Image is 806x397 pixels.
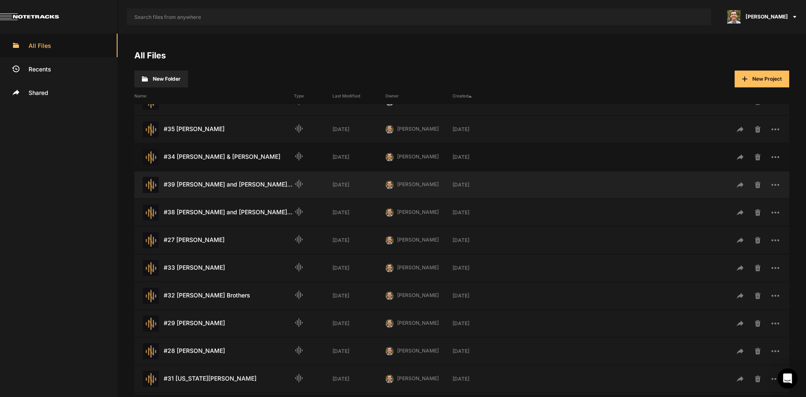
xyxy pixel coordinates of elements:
[453,93,505,99] div: Created
[385,319,394,328] img: 424769395311cb87e8bb3f69157a6d24
[134,343,294,359] div: #28 [PERSON_NAME]
[453,347,505,355] div: [DATE]
[143,232,159,248] img: star-track.png
[453,153,505,161] div: [DATE]
[294,318,304,328] mat-icon: Audio
[397,237,439,243] span: [PERSON_NAME]
[134,288,294,304] div: #32 [PERSON_NAME] Brothers
[385,347,394,355] img: 424769395311cb87e8bb3f69157a6d24
[332,375,385,383] div: [DATE]
[332,209,385,216] div: [DATE]
[385,264,394,272] img: 424769395311cb87e8bb3f69157a6d24
[294,93,332,99] div: Type
[294,151,304,161] mat-icon: Audio
[746,13,788,21] span: [PERSON_NAME]
[143,288,159,304] img: star-track.png
[294,345,304,355] mat-icon: Audio
[397,320,439,326] span: [PERSON_NAME]
[134,315,294,331] div: #29 [PERSON_NAME]
[385,93,453,99] div: Owner
[294,179,304,189] mat-icon: Audio
[332,93,385,99] div: Last Modified
[134,71,188,87] button: New Folder
[294,262,304,272] mat-icon: Audio
[294,234,304,245] mat-icon: Audio
[134,260,294,276] div: #33 [PERSON_NAME]
[397,126,439,132] span: [PERSON_NAME]
[143,315,159,331] img: star-track.png
[453,126,505,133] div: [DATE]
[385,125,394,134] img: 424769395311cb87e8bb3f69157a6d24
[134,232,294,248] div: #27 [PERSON_NAME]
[453,209,505,216] div: [DATE]
[397,375,439,381] span: [PERSON_NAME]
[143,205,159,221] img: star-track.png
[143,149,159,165] img: star-track.png
[332,347,385,355] div: [DATE]
[727,10,741,24] img: 424769395311cb87e8bb3f69157a6d24
[752,76,782,82] span: New Project
[332,264,385,272] div: [DATE]
[385,236,394,245] img: 424769395311cb87e8bb3f69157a6d24
[332,292,385,300] div: [DATE]
[143,260,159,276] img: star-track.png
[397,292,439,298] span: [PERSON_NAME]
[134,93,294,99] div: Name
[777,368,798,389] div: Open Intercom Messenger
[134,50,166,60] a: All Files
[294,207,304,217] mat-icon: Audio
[134,177,294,193] div: #39 [PERSON_NAME] and [PERSON_NAME] PT. 2
[143,371,159,387] img: star-track.png
[332,153,385,161] div: [DATE]
[143,343,159,359] img: star-track.png
[134,149,294,165] div: #34 [PERSON_NAME] & [PERSON_NAME]
[143,121,159,137] img: star-track.png
[385,375,394,383] img: 424769395311cb87e8bb3f69157a6d24
[385,153,394,161] img: 424769395311cb87e8bb3f69157a6d24
[397,264,439,271] span: [PERSON_NAME]
[332,237,385,244] div: [DATE]
[385,292,394,300] img: 424769395311cb87e8bb3f69157a6d24
[453,237,505,244] div: [DATE]
[735,71,789,87] button: New Project
[294,373,304,383] mat-icon: Audio
[332,181,385,189] div: [DATE]
[453,292,505,300] div: [DATE]
[453,264,505,272] div: [DATE]
[134,205,294,221] div: #38 [PERSON_NAME] and [PERSON_NAME] PT. 1
[453,181,505,189] div: [DATE]
[385,208,394,217] img: 424769395311cb87e8bb3f69157a6d24
[453,320,505,327] div: [DATE]
[397,153,439,160] span: [PERSON_NAME]
[397,181,439,187] span: [PERSON_NAME]
[134,371,294,387] div: #31 [US_STATE][PERSON_NAME]
[294,290,304,300] mat-icon: Audio
[397,209,439,215] span: [PERSON_NAME]
[397,347,439,354] span: [PERSON_NAME]
[294,124,304,134] mat-icon: Audio
[332,126,385,133] div: [DATE]
[127,8,711,25] input: Search files from anywhere
[332,320,385,327] div: [DATE]
[143,177,159,193] img: star-track.png
[134,121,294,137] div: #35 [PERSON_NAME]
[385,181,394,189] img: 424769395311cb87e8bb3f69157a6d24
[453,375,505,383] div: [DATE]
